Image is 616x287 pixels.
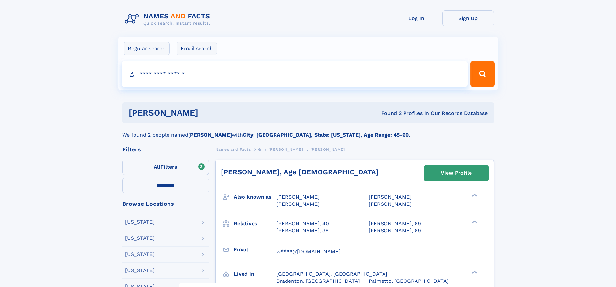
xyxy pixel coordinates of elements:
[424,165,488,181] a: View Profile
[243,132,409,138] b: City: [GEOGRAPHIC_DATA], State: [US_STATE], Age Range: 45-60
[234,218,276,229] h3: Relatives
[234,192,276,203] h3: Also known as
[276,278,360,284] span: Bradenton, [GEOGRAPHIC_DATA]
[258,145,261,153] a: G
[124,42,170,55] label: Regular search
[258,147,261,152] span: G
[154,164,160,170] span: All
[369,278,448,284] span: Palmetto, [GEOGRAPHIC_DATA]
[268,145,303,153] a: [PERSON_NAME]
[369,227,421,234] a: [PERSON_NAME], 69
[369,194,412,200] span: [PERSON_NAME]
[276,220,329,227] a: [PERSON_NAME], 40
[129,109,290,117] h1: [PERSON_NAME]
[290,110,488,117] div: Found 2 Profiles In Our Records Database
[369,220,421,227] a: [PERSON_NAME], 69
[122,123,494,139] div: We found 2 people named with .
[391,10,442,26] a: Log In
[125,268,155,273] div: [US_STATE]
[122,160,209,175] label: Filters
[122,201,209,207] div: Browse Locations
[221,168,379,176] a: [PERSON_NAME], Age [DEMOGRAPHIC_DATA]
[276,201,319,207] span: [PERSON_NAME]
[276,194,319,200] span: [PERSON_NAME]
[122,10,215,28] img: Logo Names and Facts
[470,193,478,198] div: ❯
[310,147,345,152] span: [PERSON_NAME]
[125,236,155,241] div: [US_STATE]
[177,42,217,55] label: Email search
[442,10,494,26] a: Sign Up
[125,219,155,225] div: [US_STATE]
[234,244,276,255] h3: Email
[122,147,209,152] div: Filters
[276,271,387,277] span: [GEOGRAPHIC_DATA], [GEOGRAPHIC_DATA]
[441,166,472,181] div: View Profile
[125,252,155,257] div: [US_STATE]
[369,201,412,207] span: [PERSON_NAME]
[470,220,478,224] div: ❯
[470,270,478,274] div: ❯
[268,147,303,152] span: [PERSON_NAME]
[470,61,494,87] button: Search Button
[122,61,468,87] input: search input
[234,269,276,280] h3: Lived in
[276,227,329,234] a: [PERSON_NAME], 36
[215,145,251,153] a: Names and Facts
[188,132,232,138] b: [PERSON_NAME]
